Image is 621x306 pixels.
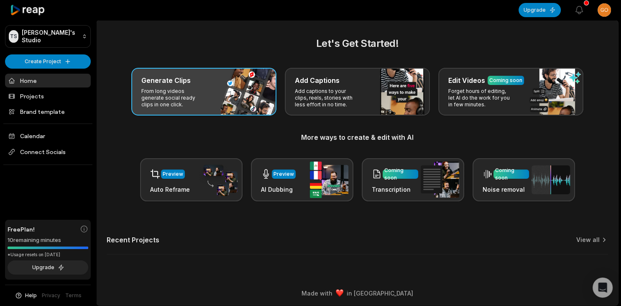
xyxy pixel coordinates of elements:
button: Help [15,292,37,299]
img: auto_reframe.png [199,164,238,196]
a: Projects [5,89,91,103]
img: noise_removal.png [532,165,570,194]
div: *Usage resets on [DATE] [8,252,88,258]
h3: Auto Reframe [150,185,190,194]
p: Forget hours of editing, let AI do the work for you in few minutes. [448,88,513,108]
span: Free Plan! [8,225,35,234]
button: Create Project [5,54,91,69]
div: Coming soon [489,77,522,84]
a: Home [5,74,91,87]
a: Calendar [5,129,91,143]
h3: Generate Clips [141,75,191,85]
span: Connect Socials [5,144,91,159]
button: Upgrade [8,260,88,275]
div: Coming soon [384,167,417,182]
img: ai_dubbing.png [310,162,348,198]
div: Open Intercom Messenger [593,278,613,298]
div: Coming soon [495,167,527,182]
a: Brand template [5,105,91,118]
h2: Recent Projects [107,236,159,244]
h3: More ways to create & edit with AI [107,132,608,142]
a: View all [576,236,600,244]
p: From long videos generate social ready clips in one click. [141,88,206,108]
p: Add captions to your clips, reels, stories with less effort in no time. [295,88,360,108]
h3: Noise removal [483,185,529,194]
div: Preview [273,170,294,178]
img: transcription.png [421,162,459,198]
p: [PERSON_NAME]'s Studio [22,29,79,44]
a: Privacy [42,292,60,299]
span: Help [25,292,37,299]
img: heart emoji [336,289,343,297]
div: Preview [163,170,183,178]
h2: Let's Get Started! [107,36,608,51]
h3: AI Dubbing [261,185,296,194]
button: Upgrade [519,3,561,17]
div: TS [9,30,18,43]
h3: Edit Videos [448,75,485,85]
div: 10 remaining minutes [8,236,88,244]
div: Made with in [GEOGRAPHIC_DATA] [104,289,611,298]
h3: Add Captions [295,75,340,85]
h3: Transcription [372,185,418,194]
a: Terms [65,292,82,299]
